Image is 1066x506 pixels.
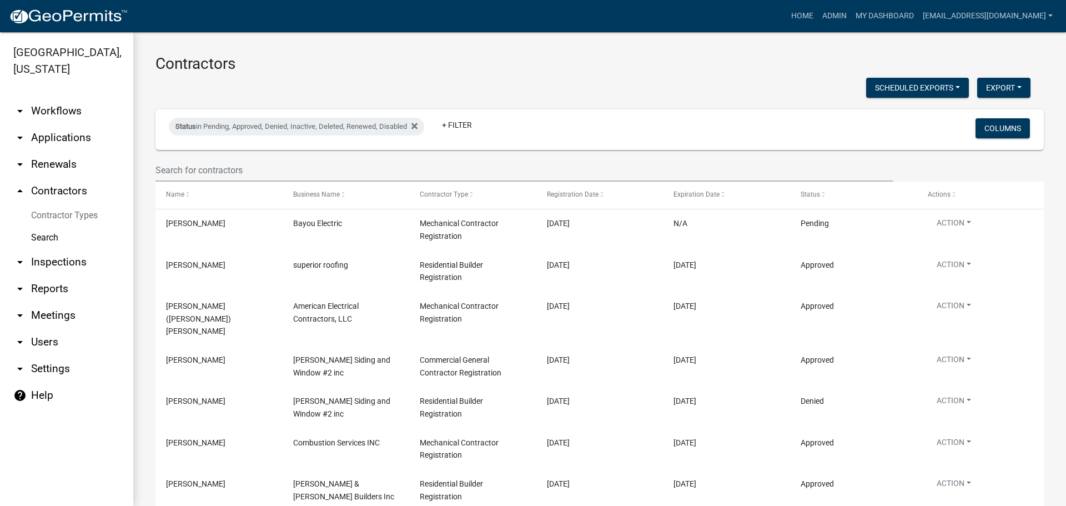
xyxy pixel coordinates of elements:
[801,219,829,228] span: Pending
[866,78,969,98] button: Scheduled Exports
[976,118,1030,138] button: Columns
[166,397,225,405] span: Rodger Butler
[166,260,225,269] span: Anthony Sellars
[283,182,410,208] datatable-header-cell: Business Name
[166,479,225,488] span: Steve Cribbs
[420,438,499,460] span: Mechanical Contractor Registration
[673,191,720,198] span: Expiration Date
[293,438,380,447] span: Combustion Services INC
[547,479,570,488] span: 08/29/2025
[801,397,824,405] span: Denied
[166,191,184,198] span: Name
[790,182,917,208] datatable-header-cell: Status
[801,355,834,364] span: Approved
[536,182,663,208] datatable-header-cell: Registration Date
[673,397,696,405] span: 10/31/2026
[547,219,570,228] span: 09/05/2025
[547,302,570,310] span: 09/04/2025
[673,479,696,488] span: 06/30/2026
[928,395,980,411] button: Action
[13,184,27,198] i: arrow_drop_up
[166,355,225,364] span: Rodger Butler
[547,355,570,364] span: 09/04/2025
[801,302,834,310] span: Approved
[293,302,359,323] span: American Electrical Contractors, LLC
[801,438,834,447] span: Approved
[801,260,834,269] span: Approved
[166,302,231,336] span: Jarad (Blake) Fullbright
[547,191,599,198] span: Registration Date
[420,219,499,241] span: Mechanical Contractor Registration
[787,6,818,27] a: Home
[420,191,468,198] span: Contractor Type
[293,260,348,269] span: superior roofing
[801,191,820,198] span: Status
[673,302,696,310] span: 10/31/2025
[155,159,893,182] input: Search for contractors
[13,131,27,144] i: arrow_drop_down
[420,355,501,377] span: Commercial General Contractor Registration
[928,437,980,453] button: Action
[13,158,27,171] i: arrow_drop_down
[420,302,499,323] span: Mechanical Contractor Registration
[673,260,696,269] span: 06/30/2027
[13,282,27,295] i: arrow_drop_down
[977,78,1030,98] button: Export
[293,397,390,418] span: Gwinn's Siding and Window #2 inc
[13,335,27,349] i: arrow_drop_down
[928,300,980,316] button: Action
[673,219,687,228] span: N/A
[420,479,483,501] span: Residential Builder Registration
[409,182,536,208] datatable-header-cell: Contractor Type
[851,6,918,27] a: My Dashboard
[420,260,483,282] span: Residential Builder Registration
[169,118,424,136] div: in Pending, Approved, Denied, Inactive, Deleted, Renewed, Disabled
[13,362,27,375] i: arrow_drop_down
[673,355,696,364] span: 10/31/2026
[433,115,481,135] a: + Filter
[928,354,980,370] button: Action
[547,397,570,405] span: 09/03/2025
[175,122,196,131] span: Status
[928,478,980,494] button: Action
[293,355,390,377] span: Gwinn's Siding and Window #2 inc
[293,191,340,198] span: Business Name
[166,438,225,447] span: Gerald Anders
[928,259,980,275] button: Action
[293,219,342,228] span: Bayou Electric
[155,182,283,208] datatable-header-cell: Name
[293,479,394,501] span: Loftis & Stuart Builders Inc
[155,54,1044,73] h3: Contractors
[13,389,27,402] i: help
[166,219,225,228] span: James Norman
[547,260,570,269] span: 09/04/2025
[673,438,696,447] span: 10/31/2026
[928,191,951,198] span: Actions
[13,255,27,269] i: arrow_drop_down
[917,182,1044,208] datatable-header-cell: Actions
[928,217,980,233] button: Action
[801,479,834,488] span: Approved
[547,438,570,447] span: 09/02/2025
[13,309,27,322] i: arrow_drop_down
[13,104,27,118] i: arrow_drop_down
[918,6,1057,27] a: [EMAIL_ADDRESS][DOMAIN_NAME]
[818,6,851,27] a: Admin
[663,182,790,208] datatable-header-cell: Expiration Date
[420,397,483,418] span: Residential Builder Registration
